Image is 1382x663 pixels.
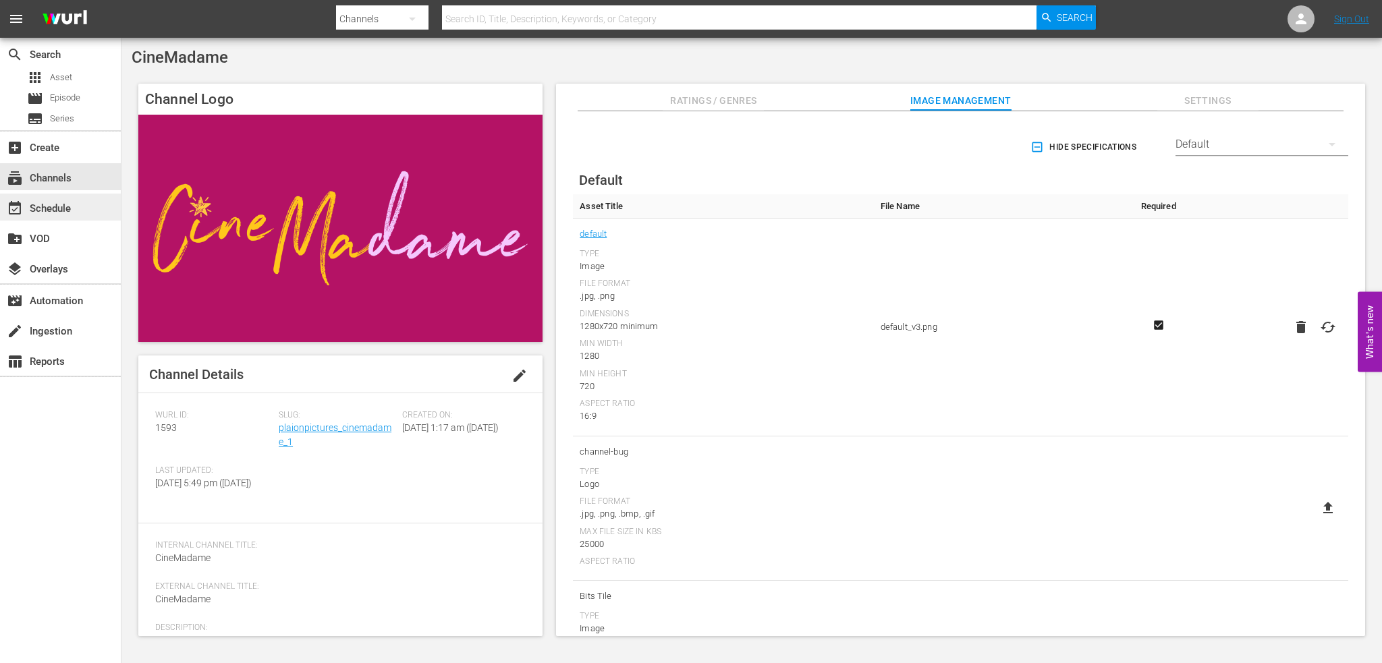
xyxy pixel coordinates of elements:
th: Required [1127,194,1190,219]
span: Ingestion [7,323,23,339]
svg: Required [1151,319,1167,331]
span: Series [27,111,43,127]
span: Internal Channel Title: [155,540,519,551]
span: VOD [7,231,23,247]
span: Channel Details [149,366,244,382]
span: Bits Tile [580,587,866,605]
span: Asset [27,69,43,86]
span: External Channel Title: [155,581,519,592]
div: Min Width [580,339,866,349]
div: Type [580,467,866,478]
span: Schedule [7,200,23,217]
span: CineMadame [155,552,211,563]
span: Episode [27,90,43,107]
span: Slug: [279,410,395,421]
div: File Format [580,496,866,507]
span: [DATE] 1:17 am ([DATE]) [402,422,499,433]
th: Asset Title [573,194,873,219]
span: [DATE] 5:49 pm ([DATE]) [155,478,252,488]
button: Search [1036,5,1096,30]
th: File Name [874,194,1127,219]
div: Type [580,249,866,260]
div: Type [580,611,866,622]
div: Aspect Ratio [580,556,866,567]
span: Episode [50,91,80,105]
span: Automation [7,293,23,309]
div: 720 [580,380,866,393]
span: Reports [7,353,23,370]
div: 25000 [580,538,866,551]
div: Dimensions [580,309,866,320]
h4: Channel Logo [138,84,543,115]
div: 1280 [580,349,866,363]
span: Ratings / Genres [663,92,764,109]
button: edit [503,359,536,392]
span: Wurl ID: [155,410,272,421]
span: Description: [155,623,519,633]
span: Search [1057,5,1093,30]
span: menu [8,11,24,27]
button: Open Feedback Widget [1358,291,1382,372]
a: Sign Out [1334,13,1369,24]
span: Default [579,172,623,188]
span: edit [512,368,528,384]
a: plaionpictures_cinemadame_1 [279,422,391,447]
a: default [580,225,607,243]
div: Aspect Ratio [580,399,866,409]
span: Image Management [910,92,1012,109]
div: 1280x720 minimum [580,320,866,333]
span: Channels [7,170,23,186]
span: Create [7,140,23,156]
span: Created On: [402,410,519,421]
img: CineMadame [138,115,543,342]
span: Settings [1157,92,1259,109]
span: Search [7,47,23,63]
div: Image [580,260,866,273]
span: Overlays [7,261,23,277]
div: Logo [580,478,866,491]
span: 1593 [155,422,177,433]
span: CineMadame [132,48,228,67]
button: Hide Specifications [1028,128,1142,166]
div: .jpg, .png [580,289,866,303]
div: .jpg, .png, .bmp, .gif [580,507,866,521]
img: ans4CAIJ8jUAAAAAAAAAAAAAAAAAAAAAAAAgQb4GAAAAAAAAAAAAAAAAAAAAAAAAJMjXAAAAAAAAAAAAAAAAAAAAAAAAgAT5G... [32,3,97,35]
div: Min Height [580,369,866,380]
div: Max File Size In Kbs [580,527,866,538]
div: Default [1176,125,1348,163]
div: File Format [580,279,866,289]
span: Last Updated: [155,465,272,476]
td: default_v3.png [874,219,1127,436]
div: 16:9 [580,409,866,423]
div: Image [580,622,866,635]
span: CineMadame [155,594,211,604]
span: Series [50,112,74,125]
span: Hide Specifications [1033,140,1136,154]
span: Asset [50,71,72,84]
span: channel-bug [580,443,866,461]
